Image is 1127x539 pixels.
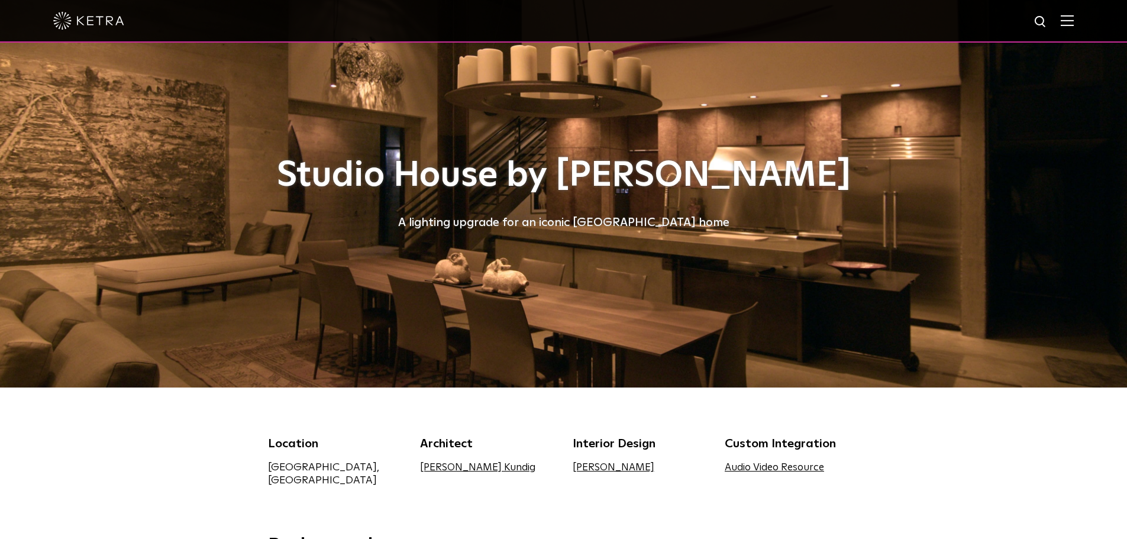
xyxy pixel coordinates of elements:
[268,435,403,453] div: Location
[420,435,555,453] div: Architect
[573,463,654,473] a: [PERSON_NAME]
[268,461,403,487] div: [GEOGRAPHIC_DATA], [GEOGRAPHIC_DATA]
[53,12,124,30] img: ketra-logo-2019-white
[268,156,860,195] h1: Studio House by [PERSON_NAME]
[725,463,824,473] a: Audio Video Resource
[420,463,535,473] a: [PERSON_NAME] Kundig
[725,435,860,453] div: Custom Integration
[268,213,860,232] div: A lighting upgrade for an iconic [GEOGRAPHIC_DATA] home
[1061,15,1074,26] img: Hamburger%20Nav.svg
[1034,15,1048,30] img: search icon
[573,435,708,453] div: Interior Design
